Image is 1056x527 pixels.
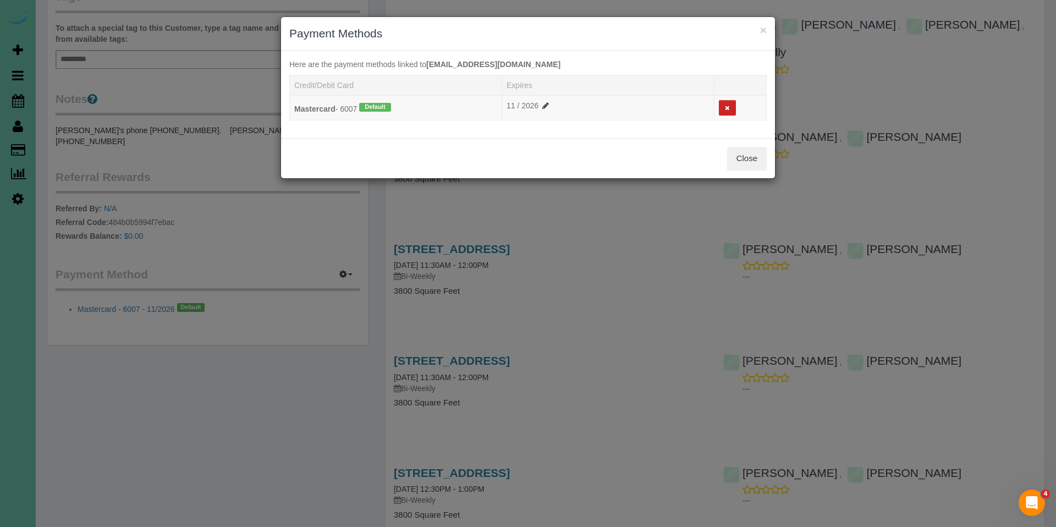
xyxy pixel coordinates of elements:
[294,105,335,113] strong: Mastercard
[1041,490,1050,498] span: 4
[507,101,551,110] span: 11 / 2026
[290,95,502,120] td: Credit/Debit Card
[1019,490,1045,516] iframe: Intercom live chat
[359,103,391,112] span: Default
[502,75,714,95] th: Expires
[502,95,714,120] td: Expired
[281,17,775,178] sui-modal: Payment Methods
[289,59,767,70] p: Here are the payment methods linked to
[760,24,767,36] button: ×
[426,60,560,69] strong: [EMAIL_ADDRESS][DOMAIN_NAME]
[289,25,767,42] h3: Payment Methods
[290,75,502,95] th: Credit/Debit Card
[727,147,767,170] button: Close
